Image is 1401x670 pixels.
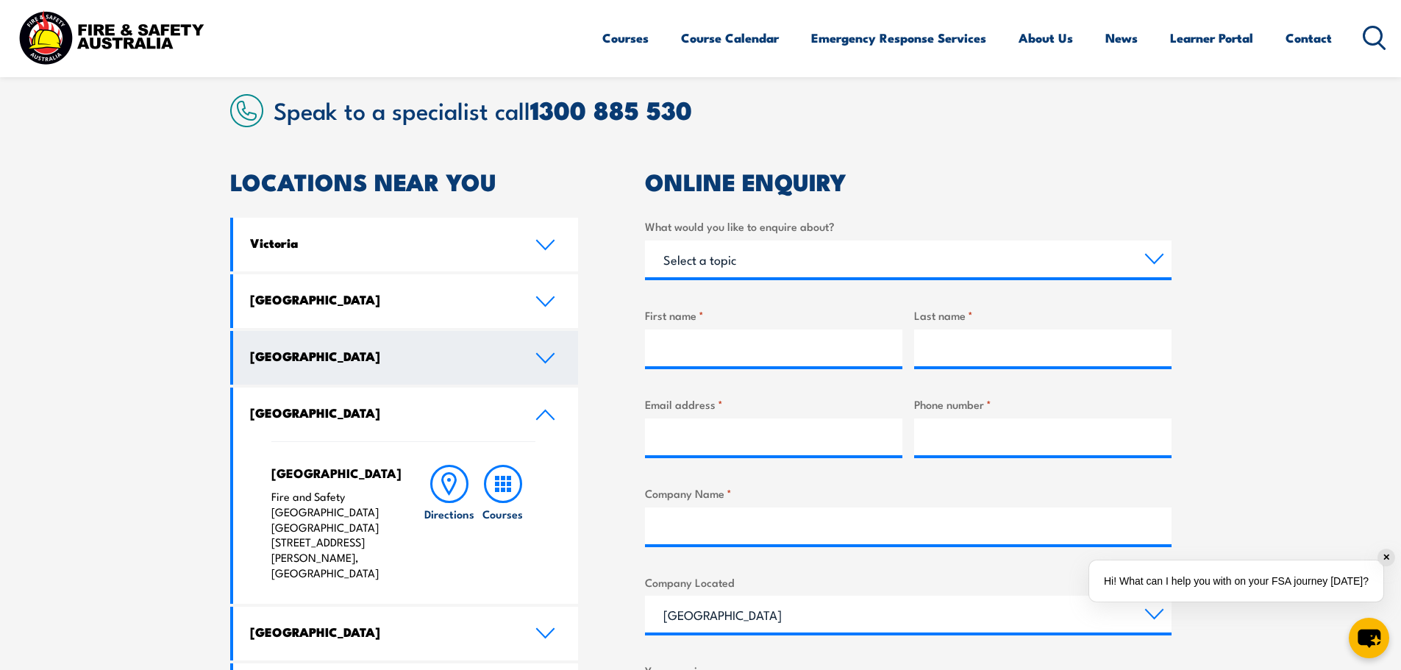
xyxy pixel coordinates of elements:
label: Phone number [914,396,1172,413]
div: ✕ [1378,549,1394,566]
label: What would you like to enquire about? [645,218,1172,235]
h6: Courses [482,506,523,521]
label: First name [645,307,902,324]
a: Courses [477,465,530,581]
a: [GEOGRAPHIC_DATA] [233,331,579,385]
label: Last name [914,307,1172,324]
a: News [1105,18,1138,57]
a: Directions [423,465,476,581]
label: Company Located [645,574,1172,591]
h4: [GEOGRAPHIC_DATA] [250,291,513,307]
a: Courses [602,18,649,57]
h4: [GEOGRAPHIC_DATA] [271,465,394,481]
a: Course Calendar [681,18,779,57]
a: 1300 885 530 [530,90,692,129]
a: Victoria [233,218,579,271]
button: chat-button [1349,618,1389,658]
h4: Victoria [250,235,513,251]
a: [GEOGRAPHIC_DATA] [233,388,579,441]
h2: Speak to a specialist call [274,96,1172,123]
h4: [GEOGRAPHIC_DATA] [250,624,513,640]
h2: LOCATIONS NEAR YOU [230,171,579,191]
a: Emergency Response Services [811,18,986,57]
a: Learner Portal [1170,18,1253,57]
h4: [GEOGRAPHIC_DATA] [250,348,513,364]
label: Company Name [645,485,1172,502]
p: Fire and Safety [GEOGRAPHIC_DATA] [GEOGRAPHIC_DATA] [STREET_ADDRESS][PERSON_NAME], [GEOGRAPHIC_DATA] [271,489,394,581]
a: [GEOGRAPHIC_DATA] [233,607,579,660]
h6: Directions [424,506,474,521]
a: About Us [1019,18,1073,57]
a: [GEOGRAPHIC_DATA] [233,274,579,328]
label: Email address [645,396,902,413]
a: Contact [1286,18,1332,57]
h4: [GEOGRAPHIC_DATA] [250,405,513,421]
div: Hi! What can I help you with on your FSA journey [DATE]? [1089,560,1383,602]
h2: ONLINE ENQUIRY [645,171,1172,191]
